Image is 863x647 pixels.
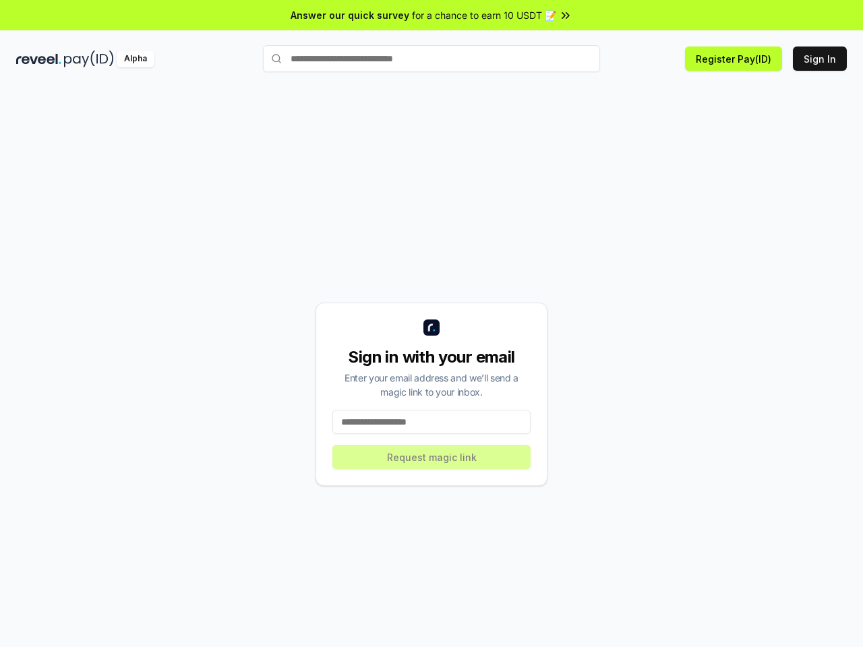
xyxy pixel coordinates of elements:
[291,8,409,22] span: Answer our quick survey
[16,51,61,67] img: reveel_dark
[412,8,556,22] span: for a chance to earn 10 USDT 📝
[793,47,847,71] button: Sign In
[423,319,440,336] img: logo_small
[332,371,531,399] div: Enter your email address and we’ll send a magic link to your inbox.
[685,47,782,71] button: Register Pay(ID)
[117,51,154,67] div: Alpha
[332,346,531,368] div: Sign in with your email
[64,51,114,67] img: pay_id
